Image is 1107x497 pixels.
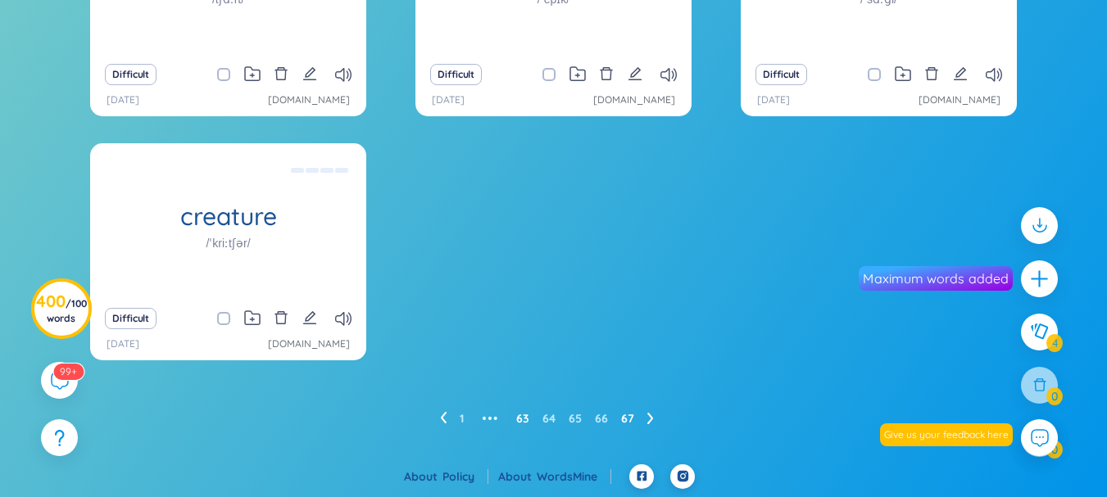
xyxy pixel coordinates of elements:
[274,66,288,81] span: delete
[302,307,317,330] button: edit
[953,63,968,86] button: edit
[599,63,614,86] button: delete
[757,93,790,108] p: [DATE]
[36,295,87,324] h3: 400
[302,310,317,325] span: edit
[274,307,288,330] button: delete
[90,202,366,231] h1: creature
[404,468,488,486] div: About
[595,405,608,431] li: 66
[647,405,654,431] li: Next Page
[628,66,642,81] span: edit
[498,468,611,486] div: About
[628,63,642,86] button: edit
[924,66,939,81] span: delete
[924,63,939,86] button: delete
[621,406,634,431] a: 67
[593,93,675,108] a: [DOMAIN_NAME]
[919,93,1000,108] a: [DOMAIN_NAME]
[268,337,350,352] a: [DOMAIN_NAME]
[516,405,529,431] li: 63
[206,234,250,252] h1: /ˈkriːtʃər/
[432,93,465,108] p: [DATE]
[599,66,614,81] span: delete
[477,405,503,431] li: Previous 5 Pages
[1029,269,1050,289] span: plus
[274,63,288,86] button: delete
[107,93,139,108] p: [DATE]
[569,406,582,431] a: 65
[105,308,157,329] button: Difficult
[569,405,582,431] li: 65
[621,405,634,431] li: 67
[268,93,350,108] a: [DOMAIN_NAME]
[105,64,157,85] button: Difficult
[107,337,139,352] p: [DATE]
[595,406,608,431] a: 66
[460,405,464,431] li: 1
[477,405,503,431] span: •••
[302,63,317,86] button: edit
[755,64,807,85] button: Difficult
[302,66,317,81] span: edit
[542,406,556,431] a: 64
[442,469,488,484] a: Policy
[460,406,464,431] a: 1
[953,66,968,81] span: edit
[440,405,447,431] li: Previous Page
[430,64,482,85] button: Difficult
[542,405,556,431] li: 64
[516,406,529,431] a: 63
[537,469,611,484] a: WordsMine
[47,297,87,324] span: / 100 words
[274,310,288,325] span: delete
[53,364,84,380] sup: 573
